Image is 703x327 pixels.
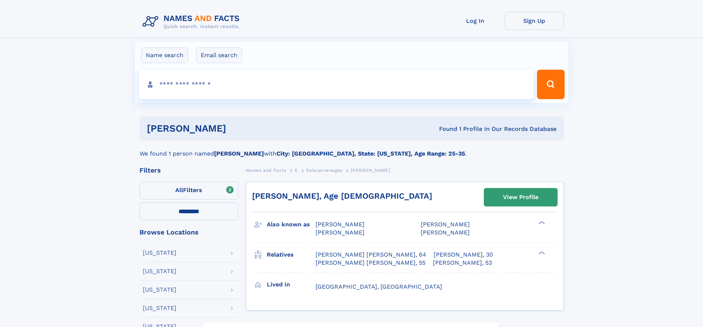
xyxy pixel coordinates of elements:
[421,229,470,236] span: [PERSON_NAME]
[316,259,425,267] a: [PERSON_NAME] [PERSON_NAME], 55
[316,283,442,290] span: [GEOGRAPHIC_DATA], [GEOGRAPHIC_DATA]
[351,168,390,173] span: [PERSON_NAME]
[139,167,238,174] div: Filters
[294,168,298,173] span: S
[537,250,545,255] div: ❯
[139,229,238,236] div: Browse Locations
[141,48,188,63] label: Name search
[276,150,465,157] b: City: [GEOGRAPHIC_DATA], State: [US_STATE], Age Range: 25-35
[316,251,426,259] a: [PERSON_NAME] [PERSON_NAME], 64
[267,248,316,261] h3: Relatives
[434,251,493,259] a: [PERSON_NAME], 30
[505,12,564,30] a: Sign Up
[143,268,176,274] div: [US_STATE]
[421,221,470,228] span: [PERSON_NAME]
[246,166,286,175] a: Names and Facts
[503,189,538,206] div: View Profile
[147,124,333,133] h1: [PERSON_NAME]
[175,187,183,194] span: All
[294,166,298,175] a: S
[214,150,264,157] b: [PERSON_NAME]
[433,259,492,267] a: [PERSON_NAME], 53
[306,168,342,173] span: Salazarvenegas
[484,188,557,206] a: View Profile
[139,140,564,158] div: We found 1 person named with .
[446,12,505,30] a: Log In
[252,191,432,201] a: [PERSON_NAME], Age [DEMOGRAPHIC_DATA]
[139,70,534,99] input: search input
[267,218,316,231] h3: Also known as
[196,48,242,63] label: Email search
[332,125,556,133] div: Found 1 Profile In Our Records Database
[267,278,316,291] h3: Lived in
[139,12,246,32] img: Logo Names and Facts
[143,250,176,256] div: [US_STATE]
[143,305,176,311] div: [US_STATE]
[537,70,564,99] button: Search Button
[143,287,176,293] div: [US_STATE]
[306,166,342,175] a: Salazarvenegas
[139,182,238,199] label: Filters
[537,220,545,225] div: ❯
[316,229,365,236] span: [PERSON_NAME]
[316,221,365,228] span: [PERSON_NAME]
